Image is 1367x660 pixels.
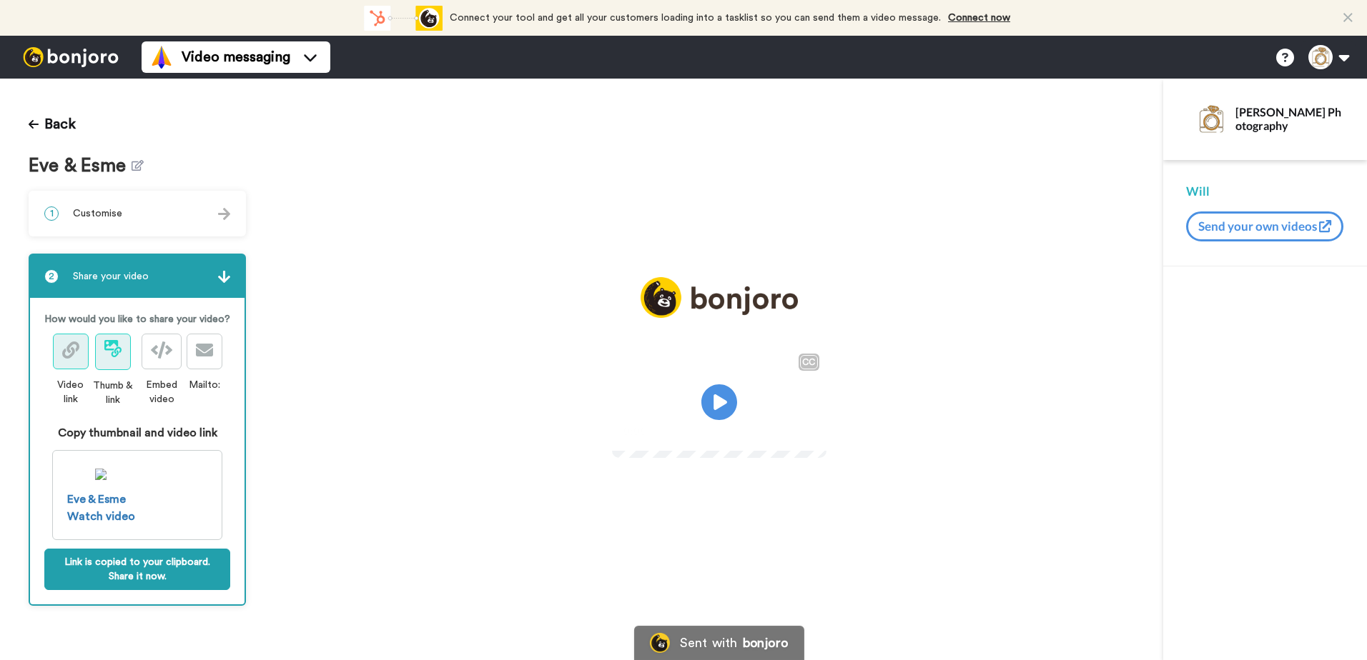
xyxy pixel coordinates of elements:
[44,424,230,441] div: Copy thumbnail and video link
[67,465,135,525] a: Eve & EsmeWatch video
[634,626,804,660] a: Bonjoro LogoSent withbonjoro
[658,422,683,439] span: 1:18
[67,491,135,525] span: Eve & Esme Watch video
[799,424,814,438] img: Full screen
[1186,211,1343,241] button: Send your own videos
[650,633,670,653] img: Bonjoro Logo
[29,191,246,236] div: 1Customise
[29,156,132,176] span: Eve & Esme
[89,379,137,407] div: Thumb & link
[450,13,941,23] span: Connect your tool and get all your customers loading into a tasklist so you can send them a video...
[95,469,107,480] img: 5da7d6b3-4a5b-4315-963b-af2c02340f91.jpg
[218,208,230,220] img: arrow.svg
[1186,183,1344,200] div: Will
[44,549,230,590] button: Link is copied to your clipboard. Share it now.
[29,107,76,141] button: Back
[650,422,655,439] span: /
[218,271,230,283] img: arrow.svg
[182,47,290,67] span: Video messaging
[44,269,59,284] span: 2
[44,206,59,221] span: 1
[622,422,647,439] span: 0:00
[641,277,798,318] img: logo_full.png
[187,378,222,392] div: Mailto:
[73,269,149,284] span: Share your video
[52,378,89,406] div: Video link
[743,636,789,649] div: bonjoro
[1194,102,1228,136] img: Profile Image
[800,355,818,369] div: CC
[73,206,122,221] span: Customise
[948,13,1010,23] a: Connect now
[17,47,124,67] img: bj-logo-header-white.svg
[137,378,187,406] div: Embed video
[1235,105,1343,132] div: [PERSON_NAME] Photography
[364,6,443,31] div: animation
[680,636,737,649] div: Sent with
[150,46,173,69] img: vm-color.svg
[44,312,230,326] p: How would you like to share your video?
